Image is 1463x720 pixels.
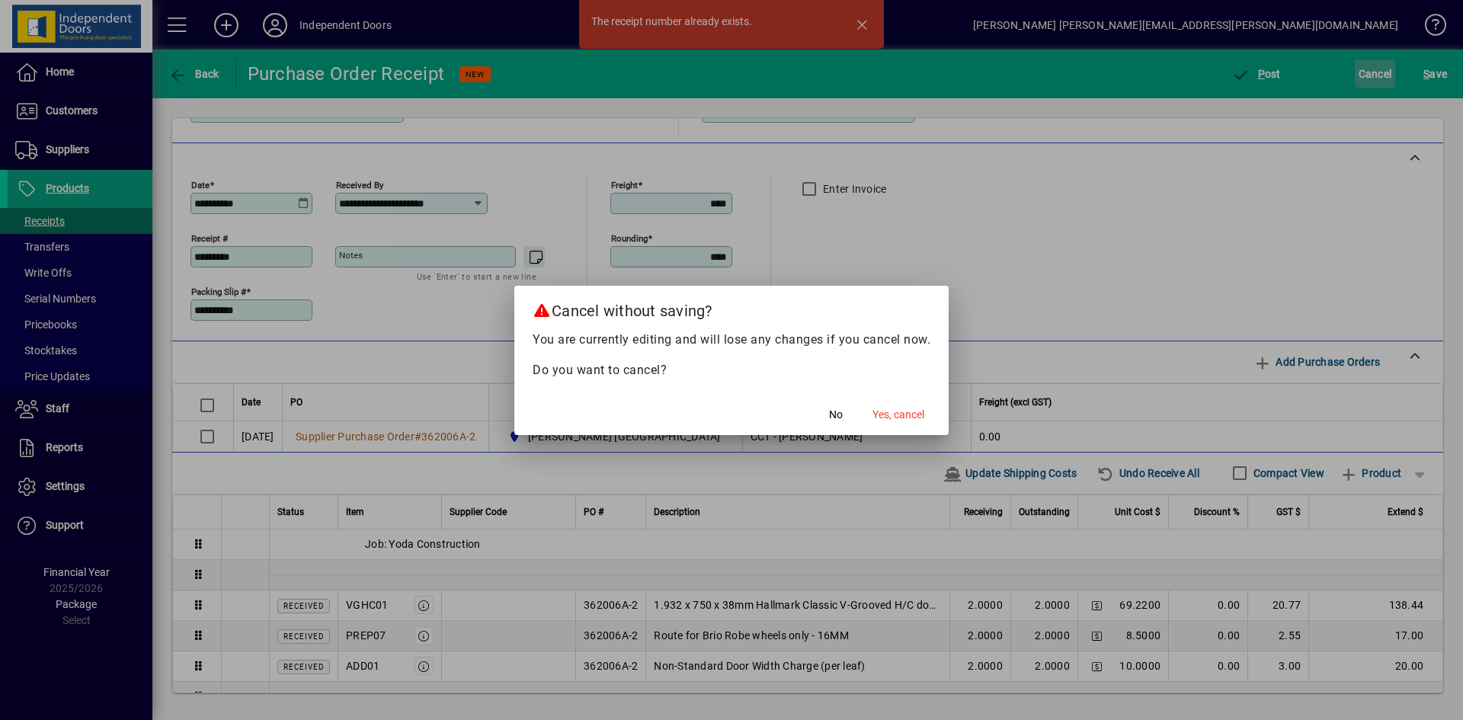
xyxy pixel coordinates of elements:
[514,286,949,330] h2: Cancel without saving?
[872,407,924,423] span: Yes, cancel
[533,361,930,379] p: Do you want to cancel?
[533,331,930,349] p: You are currently editing and will lose any changes if you cancel now.
[829,407,843,423] span: No
[812,402,860,429] button: No
[866,402,930,429] button: Yes, cancel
